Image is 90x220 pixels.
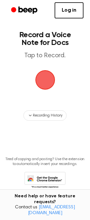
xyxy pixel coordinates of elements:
button: Recording History [23,110,66,121]
p: Tired of copying and pasting? Use the extension to automatically insert your recordings. [5,157,85,167]
h1: Record a Voice Note for Docs [12,31,78,47]
a: [EMAIL_ADDRESS][DOMAIN_NAME] [28,205,75,215]
span: Contact us [4,205,86,216]
img: Beep Logo [35,70,55,90]
a: Log in [55,2,84,18]
a: Beep [6,4,43,17]
p: Tap to Record. [12,52,78,60]
span: Recording History [33,113,62,118]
